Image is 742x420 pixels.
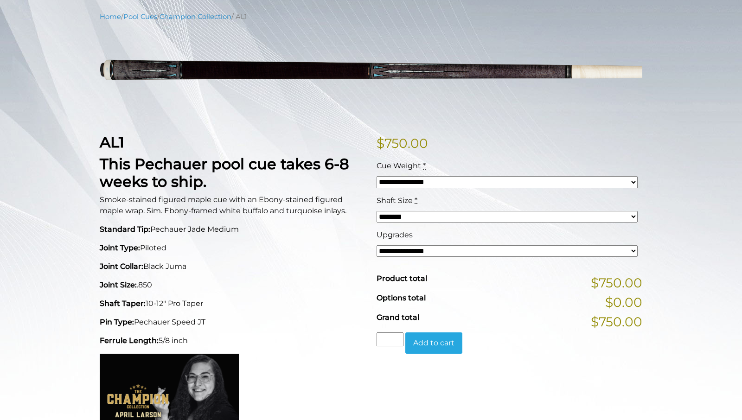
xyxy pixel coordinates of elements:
a: Home [100,13,121,21]
strong: Ferrule Length: [100,336,159,345]
abbr: required [415,196,417,205]
span: $750.00 [591,312,642,331]
span: Upgrades [377,230,413,239]
strong: Pin Type: [100,318,134,326]
img: AL1-UPDATED.png [100,29,642,119]
span: Grand total [377,313,419,322]
p: Pechauer Speed JT [100,317,365,328]
span: $0.00 [605,293,642,312]
nav: Breadcrumb [100,12,642,22]
span: Smoke-stained figured maple cue with an Ebony-stained figured maple wrap. Sim. Ebony-framed white... [100,195,346,215]
p: 5/8 inch [100,335,365,346]
strong: Standard Tip: [100,225,150,234]
span: Cue Weight [377,161,421,170]
strong: Joint Collar: [100,262,143,271]
span: $750.00 [591,273,642,293]
span: Options total [377,293,426,302]
span: Product total [377,274,427,283]
a: Champion Collection [160,13,231,21]
abbr: required [423,161,426,170]
p: 10-12" Pro Taper [100,298,365,309]
strong: Joint Size: [100,280,137,289]
a: Pool Cues [123,13,157,21]
span: Shaft Size [377,196,413,205]
input: Product quantity [377,332,403,346]
button: Add to cart [405,332,462,354]
p: Pechauer Jade Medium [100,224,365,235]
p: Piloted [100,242,365,254]
strong: AL1 [100,133,124,151]
strong: This Pechauer pool cue takes 6-8 weeks to ship. [100,155,349,191]
strong: Shaft Taper: [100,299,146,308]
strong: Joint Type: [100,243,140,252]
p: Black Juma [100,261,365,272]
bdi: 750.00 [377,135,428,151]
span: $ [377,135,384,151]
p: .850 [100,280,365,291]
